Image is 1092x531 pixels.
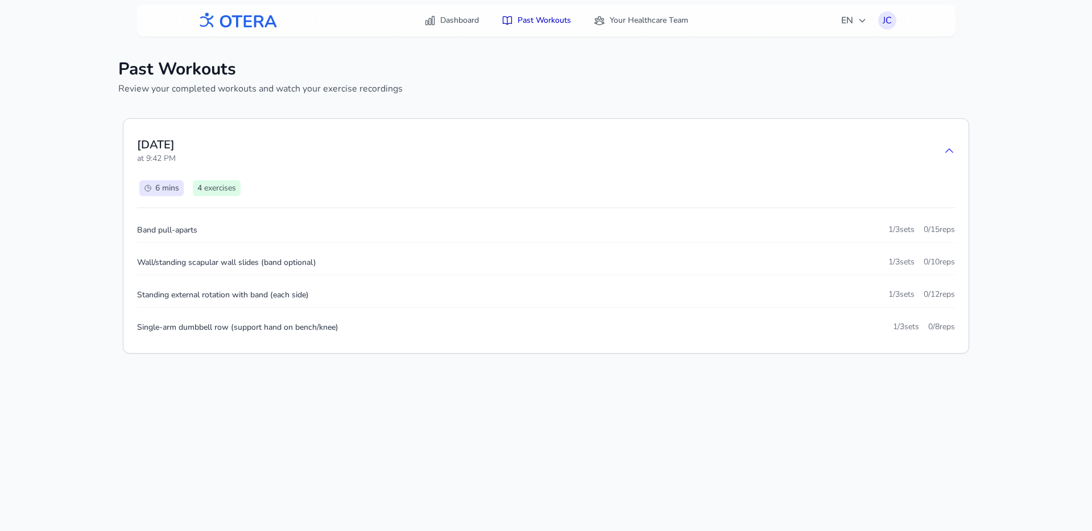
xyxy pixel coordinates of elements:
[834,9,874,32] button: EN
[137,137,176,153] h3: [DATE]
[137,153,176,164] span: at 9:42 PM
[924,289,955,300] span: 0 / 12 reps
[928,321,955,333] span: 0 / 8 reps
[137,257,316,268] span: Wall/standing scapular wall slides (band optional)
[196,8,278,34] img: OTERA logo
[137,322,338,333] span: Single-arm dumbbell row (support hand on bench/knee)
[495,10,578,31] a: Past Workouts
[587,10,695,31] a: Your Healthcare Team
[118,82,974,96] p: Review your completed workouts and watch your exercise recordings
[137,289,309,300] span: Standing external rotation with band (each side)
[888,289,915,300] span: 1 / 3 sets
[888,224,915,235] span: 1 / 3 sets
[893,321,919,333] span: 1 / 3 sets
[878,11,896,30] button: JC
[924,224,955,235] span: 0 / 15 reps
[924,256,955,268] span: 0 / 10 reps
[888,256,915,268] span: 1 / 3 sets
[137,225,197,235] span: Band pull-aparts
[841,14,867,27] span: EN
[155,182,179,194] span: 6 mins
[417,10,486,31] a: Dashboard
[197,182,202,194] span: 4
[193,180,241,196] div: exercises
[118,59,974,80] h1: Past Workouts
